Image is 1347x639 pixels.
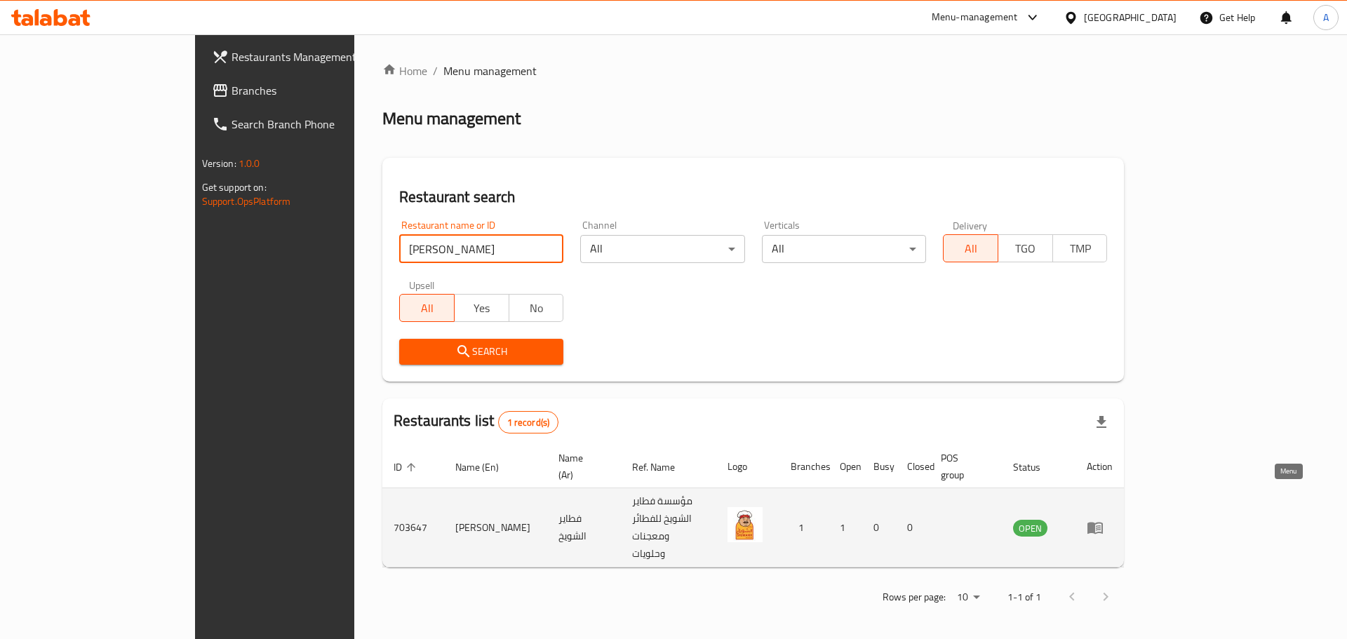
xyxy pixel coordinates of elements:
[1013,459,1059,476] span: Status
[951,587,985,608] div: Rows per page:
[1052,234,1108,262] button: TMP
[762,235,926,263] div: All
[201,74,420,107] a: Branches
[394,459,420,476] span: ID
[779,445,829,488] th: Branches
[232,48,409,65] span: Restaurants Management
[1013,520,1047,537] span: OPEN
[406,298,449,318] span: All
[953,220,988,230] label: Delivery
[201,40,420,74] a: Restaurants Management
[862,445,896,488] th: Busy
[399,294,455,322] button: All
[547,488,621,567] td: فطاير الشويخ
[998,234,1053,262] button: TGO
[1007,588,1041,606] p: 1-1 of 1
[239,154,260,173] span: 1.0.0
[399,339,563,365] button: Search
[399,235,563,263] input: Search for restaurant name or ID..
[410,343,552,361] span: Search
[515,298,558,318] span: No
[202,178,267,196] span: Get support on:
[1004,238,1047,259] span: TGO
[1085,405,1118,439] div: Export file
[862,488,896,567] td: 0
[454,294,509,322] button: Yes
[949,238,993,259] span: All
[443,62,537,79] span: Menu management
[499,416,558,429] span: 1 record(s)
[399,187,1107,208] h2: Restaurant search
[632,459,693,476] span: Ref. Name
[1013,520,1047,537] div: OPEN
[943,234,998,262] button: All
[1059,238,1102,259] span: TMP
[1323,10,1329,25] span: A
[444,488,547,567] td: [PERSON_NAME]
[455,459,517,476] span: Name (En)
[829,488,862,567] td: 1
[883,588,946,606] p: Rows per page:
[394,410,558,433] h2: Restaurants list
[941,450,985,483] span: POS group
[728,507,763,542] img: Fatayer Alshuwaikh
[896,445,930,488] th: Closed
[509,294,564,322] button: No
[1084,10,1177,25] div: [GEOGRAPHIC_DATA]
[201,107,420,141] a: Search Branch Phone
[433,62,438,79] li: /
[460,298,504,318] span: Yes
[932,9,1018,26] div: Menu-management
[716,445,779,488] th: Logo
[558,450,604,483] span: Name (Ar)
[409,280,435,290] label: Upsell
[202,192,291,210] a: Support.OpsPlatform
[232,116,409,133] span: Search Branch Phone
[779,488,829,567] td: 1
[232,82,409,99] span: Branches
[382,445,1124,567] table: enhanced table
[621,488,716,567] td: مؤسسة فطاير الشويخ للفطائر ومعجنات وحلويات
[896,488,930,567] td: 0
[829,445,862,488] th: Open
[1075,445,1124,488] th: Action
[202,154,236,173] span: Version:
[382,107,521,130] h2: Menu management
[580,235,744,263] div: All
[382,62,1124,79] nav: breadcrumb
[498,411,559,433] div: Total records count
